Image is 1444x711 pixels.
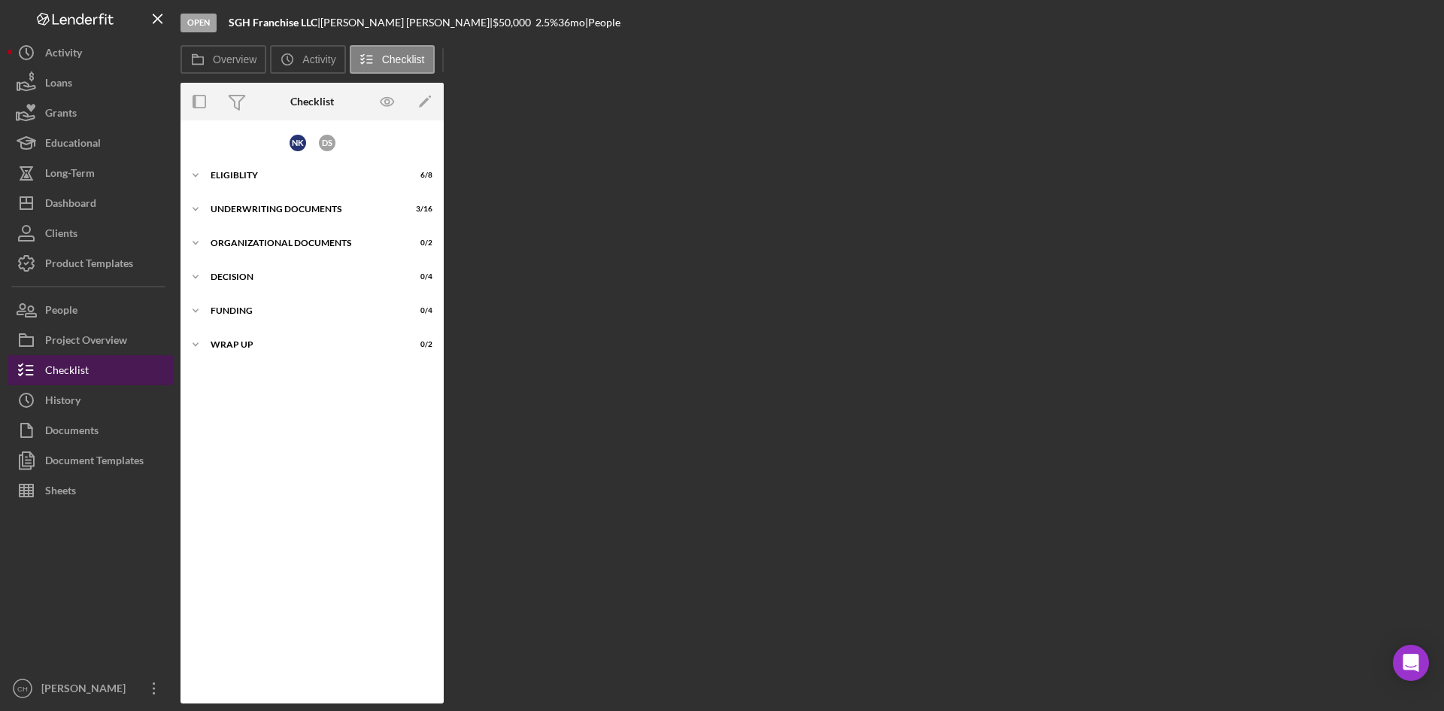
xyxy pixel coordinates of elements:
[45,476,76,509] div: Sheets
[405,340,432,349] div: 0 / 2
[45,98,77,132] div: Grants
[8,98,173,128] button: Grants
[8,248,173,278] button: Product Templates
[211,239,395,248] div: Organizational Documents
[319,135,335,151] div: D S
[8,445,173,476] button: Document Templates
[211,171,395,180] div: Eligiblity
[45,68,72,102] div: Loans
[211,340,395,349] div: Wrap up
[180,45,266,74] button: Overview
[270,45,345,74] button: Activity
[45,248,133,282] div: Product Templates
[45,158,95,192] div: Long-Term
[45,38,82,71] div: Activity
[535,17,558,29] div: 2.5 %
[585,17,620,29] div: | People
[405,171,432,180] div: 6 / 8
[8,295,173,325] button: People
[405,239,432,248] div: 0 / 2
[405,272,432,281] div: 0 / 4
[8,355,173,385] button: Checklist
[45,218,77,252] div: Clients
[290,96,334,108] div: Checklist
[45,415,99,449] div: Documents
[211,306,395,315] div: Funding
[45,325,127,359] div: Project Overview
[45,188,96,222] div: Dashboard
[8,218,173,248] button: Clients
[8,128,173,158] button: Educational
[8,476,173,506] button: Sheets
[180,14,217,32] div: Open
[229,17,320,29] div: |
[211,272,395,281] div: Decision
[17,685,28,693] text: CH
[45,295,77,329] div: People
[8,673,173,703] button: CH[PERSON_NAME]
[45,445,144,479] div: Document Templates
[290,135,306,151] div: N K
[8,38,173,68] button: Activity
[1393,645,1429,681] div: Open Intercom Messenger
[45,385,80,419] div: History
[8,385,173,415] button: History
[302,53,335,65] label: Activity
[558,17,585,29] div: 36 mo
[229,16,317,29] b: SGH Franchise LLC
[45,128,101,162] div: Educational
[45,355,89,389] div: Checklist
[382,53,425,65] label: Checklist
[405,205,432,214] div: 3 / 16
[320,17,493,29] div: [PERSON_NAME] [PERSON_NAME] |
[350,45,435,74] button: Checklist
[38,673,135,707] div: [PERSON_NAME]
[8,68,173,98] button: Loans
[8,188,173,218] button: Dashboard
[213,53,256,65] label: Overview
[8,158,173,188] button: Long-Term
[211,205,395,214] div: Underwriting Documents
[8,325,173,355] button: Project Overview
[8,415,173,445] button: Documents
[493,16,531,29] span: $50,000
[405,306,432,315] div: 0 / 4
